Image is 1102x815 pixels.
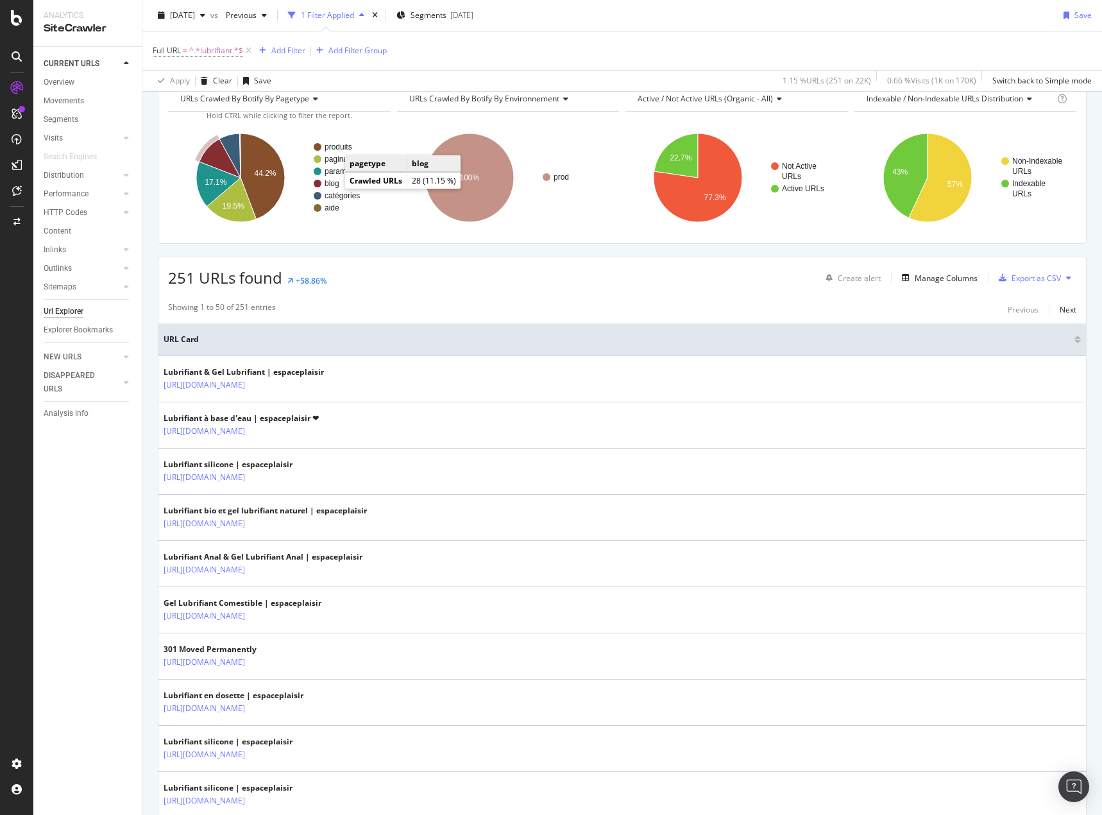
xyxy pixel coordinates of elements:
[271,45,305,56] div: Add Filter
[704,193,726,202] text: 77.3%
[164,366,324,378] div: Lubrifiant & Gel Lubrifiant | espaceplaisir
[44,76,74,89] div: Overview
[44,262,72,275] div: Outlinks
[164,505,367,517] div: Lubrifiant bio et gel lubrifiant naturel | espaceplaisir
[325,142,352,151] text: produits
[44,225,133,238] a: Content
[44,187,120,201] a: Performance
[254,43,305,58] button: Add Filter
[44,150,110,164] a: Search Engines
[153,5,210,26] button: [DATE]
[987,71,1092,91] button: Switch back to Simple mode
[345,173,407,189] td: Crawled URLs
[44,169,120,182] a: Distribution
[44,57,120,71] a: CURRENT URLS
[44,132,63,145] div: Visits
[301,10,354,21] div: 1 Filter Applied
[887,75,976,86] div: 0.66 % Visits ( 1K on 170K )
[44,150,97,164] div: Search Engines
[44,206,120,219] a: HTTP Codes
[325,167,346,176] text: param
[164,736,292,748] div: Lubrifiant silicone | espaceplaisir
[210,10,221,21] span: vs
[638,93,773,104] span: Active / Not Active URLs (organic - all)
[44,350,120,364] a: NEW URLS
[44,305,83,318] div: Url Explorer
[1060,304,1076,315] div: Next
[1074,10,1092,21] div: Save
[44,187,89,201] div: Performance
[205,178,226,187] text: 17.1%
[221,5,272,26] button: Previous
[164,517,245,530] a: [URL][DOMAIN_NAME]
[44,323,113,337] div: Explorer Bookmarks
[44,369,120,396] a: DISAPPEARED URLS
[1008,304,1038,315] div: Previous
[164,379,245,391] a: [URL][DOMAIN_NAME]
[635,89,836,109] h4: Active / Not Active URLs
[369,9,380,22] div: times
[450,10,473,21] div: [DATE]
[554,173,569,182] text: prod
[164,782,292,794] div: Lubrifiant silicone | espaceplaisir
[670,153,691,162] text: 22.7%
[44,94,133,108] a: Movements
[238,71,271,91] button: Save
[864,89,1055,109] h4: Indexable / Non-Indexable URLs Distribution
[44,10,131,21] div: Analytics
[44,369,108,396] div: DISAPPEARED URLS
[296,275,326,286] div: +58.86%
[782,172,801,181] text: URLs
[1060,302,1076,317] button: Next
[170,10,195,21] span: 2025 Aug. 16th
[44,407,89,420] div: Analysis Info
[407,173,461,189] td: 28 (11.15 %)
[44,243,120,257] a: Inlinks
[283,5,369,26] button: 1 Filter Applied
[254,75,271,86] div: Save
[44,76,133,89] a: Overview
[254,169,276,178] text: 44.2%
[44,323,133,337] a: Explorer Bookmarks
[892,167,908,176] text: 43%
[992,75,1092,86] div: Switch back to Simple mode
[345,155,407,172] td: pagetype
[1012,273,1061,284] div: Export as CSV
[153,45,181,56] span: Full URL
[328,45,387,56] div: Add Filter Group
[164,334,1071,345] span: URL Card
[44,305,133,318] a: Url Explorer
[44,113,78,126] div: Segments
[164,563,245,576] a: [URL][DOMAIN_NAME]
[164,413,319,424] div: Lubrifiant à base d'eau | espaceplaisir ❤
[207,110,352,120] span: Hold CTRL while clicking to filter the report.
[164,425,245,438] a: [URL][DOMAIN_NAME]
[325,179,339,188] text: blog
[838,273,881,284] div: Create alert
[44,262,120,275] a: Outlinks
[625,122,845,234] svg: A chart.
[782,184,824,193] text: Active URLs
[164,656,245,669] a: [URL][DOMAIN_NAME]
[1012,189,1031,198] text: URLs
[411,10,446,21] span: Segments
[897,270,978,286] button: Manage Columns
[397,122,617,234] div: A chart.
[44,94,84,108] div: Movements
[1012,167,1031,176] text: URLs
[854,122,1077,234] svg: A chart.
[170,75,190,86] div: Apply
[783,75,871,86] div: 1.15 % URLs ( 251 on 22K )
[407,89,608,109] h4: URLs Crawled By Botify By environnement
[164,610,245,622] a: [URL][DOMAIN_NAME]
[164,459,292,470] div: Lubrifiant silicone | espaceplaisir
[168,122,388,234] svg: A chart.
[915,273,978,284] div: Manage Columns
[44,132,120,145] a: Visits
[325,191,360,200] text: catégories
[164,597,321,609] div: Gel Lubrifiant Comestible | espaceplaisir
[180,93,309,104] span: URLs Crawled By Botify By pagetype
[168,302,276,317] div: Showing 1 to 50 of 251 entries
